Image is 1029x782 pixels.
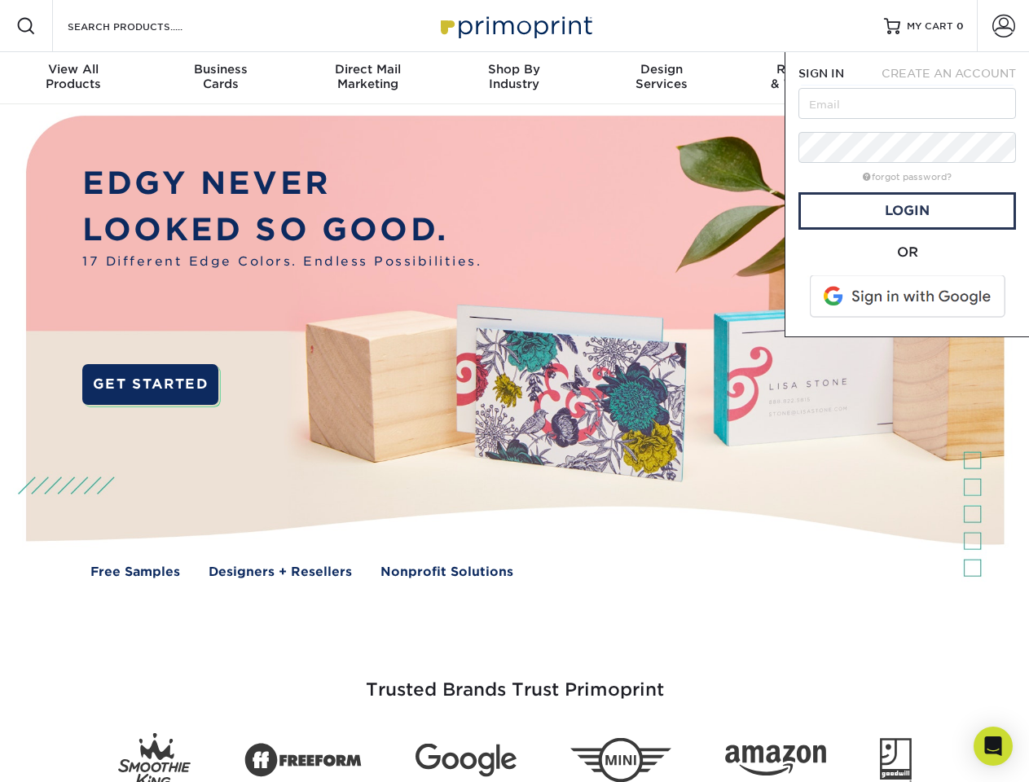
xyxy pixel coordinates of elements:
a: Direct MailMarketing [294,52,441,104]
img: Amazon [725,745,826,776]
a: Login [798,192,1016,230]
h3: Trusted Brands Trust Primoprint [38,640,992,720]
input: SEARCH PRODUCTS..... [66,16,225,36]
div: OR [798,243,1016,262]
a: Shop ByIndustry [441,52,587,104]
span: 17 Different Edge Colors. Endless Possibilities. [82,253,482,271]
a: forgot password? [863,172,952,182]
a: GET STARTED [82,364,218,405]
div: Industry [441,62,587,91]
span: SIGN IN [798,67,844,80]
a: DesignServices [588,52,735,104]
img: Primoprint [433,8,596,43]
span: CREATE AN ACCOUNT [882,67,1016,80]
div: Cards [147,62,293,91]
a: Designers + Resellers [209,563,352,582]
div: & Templates [735,62,882,91]
div: Services [588,62,735,91]
span: Shop By [441,62,587,77]
span: Resources [735,62,882,77]
span: Design [588,62,735,77]
a: Resources& Templates [735,52,882,104]
img: Google [416,744,517,777]
span: Business [147,62,293,77]
p: EDGY NEVER [82,160,482,207]
input: Email [798,88,1016,119]
a: BusinessCards [147,52,293,104]
a: Free Samples [90,563,180,582]
a: Nonprofit Solutions [380,563,513,582]
p: LOOKED SO GOOD. [82,207,482,253]
span: MY CART [907,20,953,33]
img: Goodwill [880,738,912,782]
span: Direct Mail [294,62,441,77]
div: Open Intercom Messenger [974,727,1013,766]
div: Marketing [294,62,441,91]
span: 0 [956,20,964,32]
